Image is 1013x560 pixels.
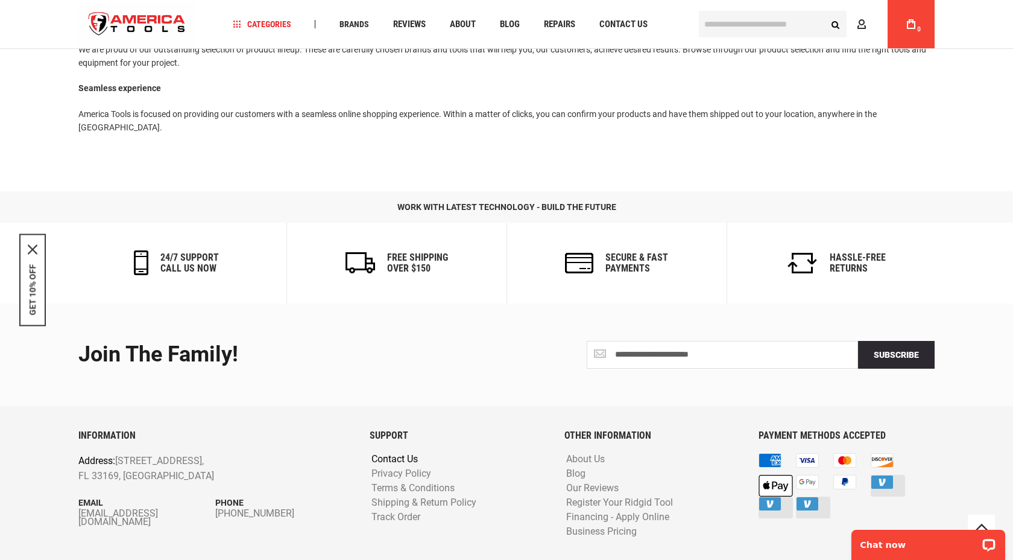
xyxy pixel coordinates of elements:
[334,16,374,33] a: Brands
[759,430,935,441] h6: PAYMENT METHODS ACCEPTED
[215,496,352,509] p: Phone
[78,455,115,466] span: Address:
[388,16,431,33] a: Reviews
[339,20,369,28] span: Brands
[563,512,672,523] a: Financing - Apply Online
[594,16,653,33] a: Contact Us
[160,252,219,273] h6: 24/7 support call us now
[393,20,426,29] span: Reviews
[917,26,921,33] span: 0
[78,2,195,47] a: store logo
[28,245,37,255] svg: close icon
[538,16,581,33] a: Repairs
[563,497,676,509] a: Register Your Ridgid Tool
[28,264,37,316] button: GET 10% OFF
[858,341,935,369] button: Subscribe
[368,468,434,480] a: Privacy Policy
[563,526,640,538] a: Business Pricing
[215,509,352,518] a: [PHONE_NUMBER]
[564,430,740,441] h6: OTHER INFORMATION
[874,350,919,360] span: Subscribe
[824,13,847,36] button: Search
[563,468,589,480] a: Blog
[450,20,476,29] span: About
[78,453,297,484] p: [STREET_ADDRESS], FL 33169, [GEOGRAPHIC_DATA]
[494,16,525,33] a: Blog
[78,496,215,509] p: Email
[370,430,546,441] h6: SUPPORT
[78,107,935,135] p: America Tools is focused on providing our customers with a seamless online shopping experience. W...
[78,343,497,367] div: Join the Family!
[233,20,291,28] span: Categories
[78,430,352,441] h6: INFORMATION
[228,16,297,33] a: Categories
[500,20,520,29] span: Blog
[78,2,195,47] img: America Tools
[563,454,608,465] a: About Us
[844,522,1013,560] iframe: LiveChat chat widget
[605,252,668,273] h6: secure & fast payments
[78,81,935,95] p: Seamless experience
[368,454,421,465] a: Contact Us
[78,43,935,70] p: We are proud of our outstanding selection of product lineup. These are carefully chosen brands an...
[28,245,37,255] button: Close
[599,20,648,29] span: Contact Us
[78,509,215,526] a: [EMAIL_ADDRESS][DOMAIN_NAME]
[544,20,575,29] span: Repairs
[444,16,481,33] a: About
[368,497,479,509] a: Shipping & Return Policy
[368,483,458,494] a: Terms & Conditions
[368,512,423,523] a: Track Order
[830,252,886,273] h6: Hassle-Free Returns
[387,252,448,273] h6: Free Shipping Over $150
[563,483,622,494] a: Our Reviews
